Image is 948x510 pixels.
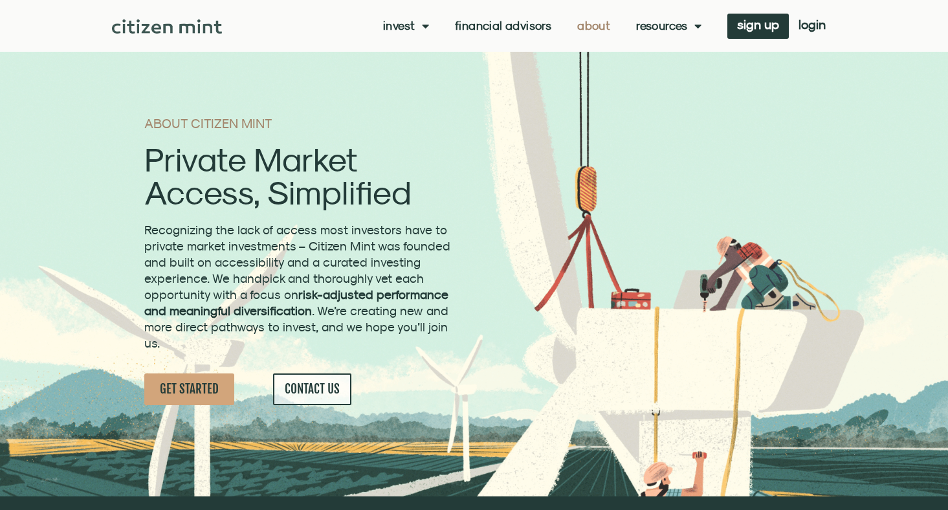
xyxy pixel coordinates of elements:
span: CONTACT US [285,381,340,397]
span: GET STARTED [160,381,219,397]
a: CONTACT US [273,373,351,405]
a: About [577,19,610,32]
a: Invest [383,19,429,32]
a: sign up [727,14,789,39]
span: sign up [737,20,779,29]
h2: Private Market Access, Simplified [144,143,454,209]
span: login [799,20,826,29]
img: Citizen Mint [112,19,223,34]
h1: ABOUT CITIZEN MINT [144,117,454,130]
nav: Menu [383,19,701,32]
a: Resources [636,19,701,32]
strong: risk-adjusted performance and meaningful diversification [144,287,448,318]
a: Financial Advisors [455,19,551,32]
a: login [789,14,835,39]
span: Recognizing the lack of access most investors have to private market investments – Citizen Mint w... [144,223,450,350]
a: GET STARTED [144,373,234,405]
